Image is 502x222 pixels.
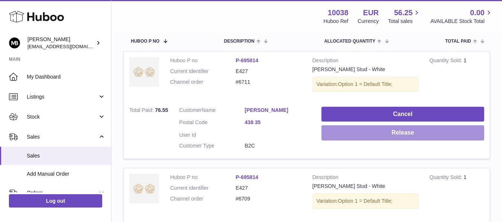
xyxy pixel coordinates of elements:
dt: Huboo P no [170,174,236,181]
dt: Customer Type [179,142,244,149]
span: Description [224,39,255,44]
span: Huboo P no [131,39,159,44]
span: [EMAIL_ADDRESS][DOMAIN_NAME] [27,43,109,49]
span: 56.25 [394,8,412,18]
a: P-695814 [236,174,258,180]
strong: Description [312,174,418,183]
strong: Description [312,57,418,66]
span: My Dashboard [27,73,106,80]
dt: Huboo P no [170,57,236,64]
div: Variation: [312,77,418,92]
dt: Postal Code [179,119,244,128]
a: 438 35 [245,119,310,126]
strong: Quantity Sold [430,174,464,182]
span: Sales [27,133,98,140]
span: Listings [27,93,98,100]
dt: User Id [179,132,244,139]
a: [PERSON_NAME] [245,107,310,114]
div: [PERSON_NAME] Stud - White [312,66,418,73]
strong: Quantity Sold [430,57,464,65]
a: Log out [9,194,102,208]
a: P-695814 [236,57,258,63]
span: AVAILABLE Stock Total [430,18,493,25]
dd: E427 [236,68,301,75]
strong: 10038 [328,8,349,18]
img: 100381677070946.jpg [129,174,159,203]
span: 76.55 [155,107,168,113]
dd: B2C [245,142,310,149]
span: Orders [27,189,98,196]
dt: Channel order [170,195,236,202]
td: 1 [424,168,490,218]
div: [PERSON_NAME] Stud - White [312,183,418,190]
img: hi@margotbardot.com [9,37,20,49]
dt: Channel order [170,79,236,86]
div: Huboo Ref [324,18,349,25]
dt: Name [179,107,244,116]
span: Sales [27,152,106,159]
a: 0.00 AVAILABLE Stock Total [430,8,493,25]
dt: Current identifier [170,185,236,192]
span: Option 1 = Default Title; [338,81,393,87]
div: Variation: [312,193,418,209]
span: ALLOCATED Quantity [324,39,375,44]
a: 56.25 Total sales [388,8,421,25]
dd: E427 [236,185,301,192]
div: Currency [358,18,379,25]
span: Customer [179,107,202,113]
strong: Total Paid [129,107,155,115]
img: 100381677070946.jpg [129,57,159,87]
dd: #6711 [236,79,301,86]
button: Release [321,125,484,140]
button: Cancel [321,107,484,122]
td: 1 [424,52,490,101]
span: Add Manual Order [27,170,106,178]
dt: Current identifier [170,68,236,75]
strong: EUR [363,8,379,18]
dd: #6709 [236,195,301,202]
span: 0.00 [470,8,485,18]
span: Total sales [388,18,421,25]
span: Total paid [445,39,471,44]
div: [PERSON_NAME] [27,36,94,50]
span: Stock [27,113,98,120]
span: Option 1 = Default Title; [338,198,393,204]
